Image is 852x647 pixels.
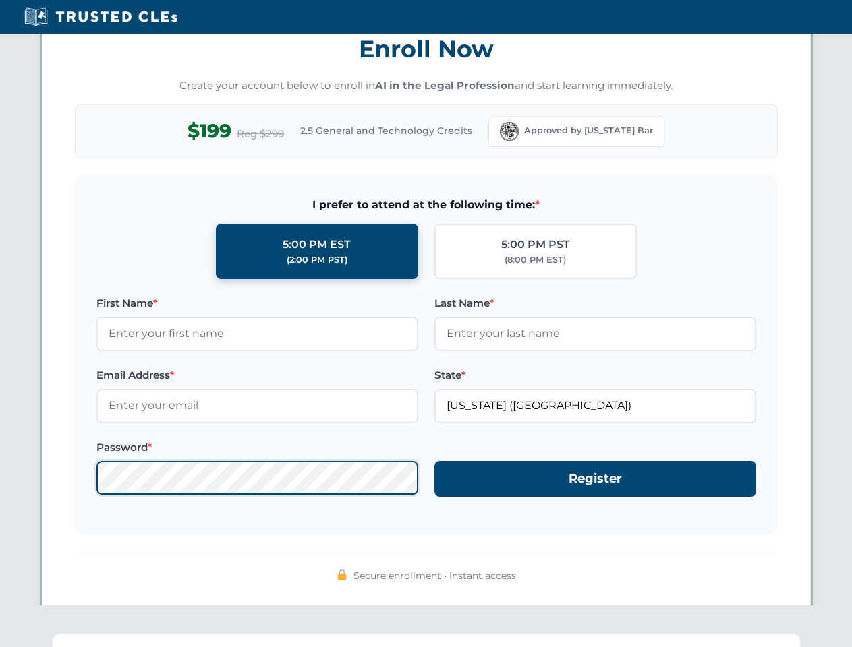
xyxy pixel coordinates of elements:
[434,317,756,350] input: Enter your last name
[500,122,519,141] img: Florida Bar
[75,78,778,94] p: Create your account below to enroll in and start learning immediately.
[434,461,756,497] button: Register
[188,116,231,146] span: $199
[434,389,756,423] input: Florida (FL)
[96,367,418,383] label: Email Address
[96,295,418,311] label: First Name
[237,126,284,142] span: Reg $299
[524,124,653,137] span: Approved by [US_STATE] Bar
[283,236,351,253] div: 5:00 PM EST
[20,7,181,27] img: Trusted CLEs
[96,196,756,214] span: I prefer to attend at the following time:
[96,389,418,423] input: Enter your email
[434,367,756,383] label: State
[337,569,347,580] img: 🔒
[505,253,566,267] div: (8:00 PM EST)
[501,236,570,253] div: 5:00 PM PST
[287,253,347,267] div: (2:00 PM PST)
[75,28,778,70] h3: Enroll Now
[300,123,472,138] span: 2.5 General and Technology Credits
[353,568,516,583] span: Secure enrollment • Instant access
[434,295,756,311] label: Last Name
[96,317,418,350] input: Enter your first name
[375,79,515,92] strong: AI in the Legal Profession
[96,439,418,456] label: Password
